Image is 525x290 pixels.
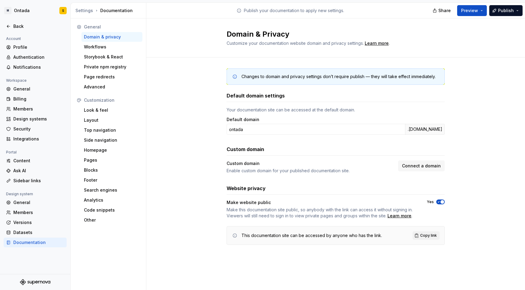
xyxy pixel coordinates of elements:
span: Make this documentation site public, so anybody with the link can access it without signing in. V... [227,207,413,218]
div: Domain & privacy [84,34,140,40]
div: Code snippets [84,207,140,213]
a: Domain & privacy [81,32,142,42]
div: Customization [84,97,140,103]
div: Security [13,126,64,132]
button: Connect a domain [398,160,445,171]
a: Other [81,215,142,225]
div: Profile [13,44,64,50]
div: Documentation [13,239,64,246]
div: Page redirects [84,74,140,80]
a: Look & feel [81,105,142,115]
a: Notifications [4,62,67,72]
div: General [13,199,64,206]
div: Private npm registry [84,64,140,70]
button: Preview [457,5,487,16]
div: Documentation [75,8,144,14]
label: Default domain [227,117,259,123]
div: Design system [4,190,35,198]
a: Members [4,104,67,114]
span: Publish [498,8,514,14]
div: Enable custom domain for your published documentation site. [227,168,394,174]
div: Integrations [13,136,64,142]
a: Learn more [387,213,411,219]
a: Profile [4,42,67,52]
button: Copy link [413,231,440,240]
a: Learn more [365,40,389,46]
div: Look & feel [84,107,140,113]
div: Pages [84,157,140,163]
button: Share [430,5,455,16]
span: Connect a domain [402,163,441,169]
a: Billing [4,94,67,104]
div: Top navigation [84,127,140,133]
div: Analytics [84,197,140,203]
a: Code snippets [81,205,142,215]
div: Search engines [84,187,140,193]
span: Share [438,8,451,14]
a: Datasets [4,228,67,237]
span: Preview [461,8,478,14]
div: Sidebar links [13,178,64,184]
div: Homepage [84,147,140,153]
h3: Custom domain [227,146,264,153]
button: MOntadaS [1,4,69,17]
div: Design systems [13,116,64,122]
a: Members [4,208,67,217]
h3: Website privacy [227,185,266,192]
a: Back [4,21,67,31]
a: Page redirects [81,72,142,82]
a: Homepage [81,145,142,155]
div: Datasets [13,229,64,236]
div: Back [13,23,64,29]
div: This documentation site can be accessed by anyone who has the link. [241,232,382,239]
div: Content [13,158,64,164]
h3: Default domain settings [227,92,285,99]
button: Settings [75,8,93,14]
span: Customize your documentation website domain and privacy settings. [227,41,364,46]
div: Ontada [14,8,30,14]
a: Advanced [81,82,142,92]
a: Workflows [81,42,142,52]
div: Side navigation [84,137,140,143]
a: Integrations [4,134,67,144]
a: Analytics [81,195,142,205]
div: General [13,86,64,92]
a: Content [4,156,67,166]
div: Blocks [84,167,140,173]
a: Sidebar links [4,176,67,186]
h2: Domain & Privacy [227,29,437,39]
label: Yes [427,199,434,204]
div: Members [13,209,64,216]
div: Storybook & React [84,54,140,60]
div: Your documentation site can be accessed at the default domain. [227,107,445,113]
div: Workspace [4,77,29,84]
a: Side navigation [81,135,142,145]
a: Footer [81,175,142,185]
span: . [364,41,390,46]
div: S [62,8,64,13]
a: Security [4,124,67,134]
a: Blocks [81,165,142,175]
div: Other [84,217,140,223]
div: Advanced [84,84,140,90]
a: Ask AI [4,166,67,176]
svg: Supernova Logo [20,279,50,285]
a: Layout [81,115,142,125]
a: Private npm registry [81,62,142,72]
span: Copy link [420,233,437,238]
a: Documentation [4,238,67,247]
a: Versions [4,218,67,227]
div: Portal [4,149,19,156]
a: Storybook & React [81,52,142,62]
span: . [227,207,416,219]
div: Changes to domain and privacy settings don’t require publish — they will take effect immediately. [241,74,436,80]
div: Custom domain [227,160,260,166]
a: Design systems [4,114,67,124]
div: General [84,24,140,30]
div: Workflows [84,44,140,50]
a: General [4,84,67,94]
